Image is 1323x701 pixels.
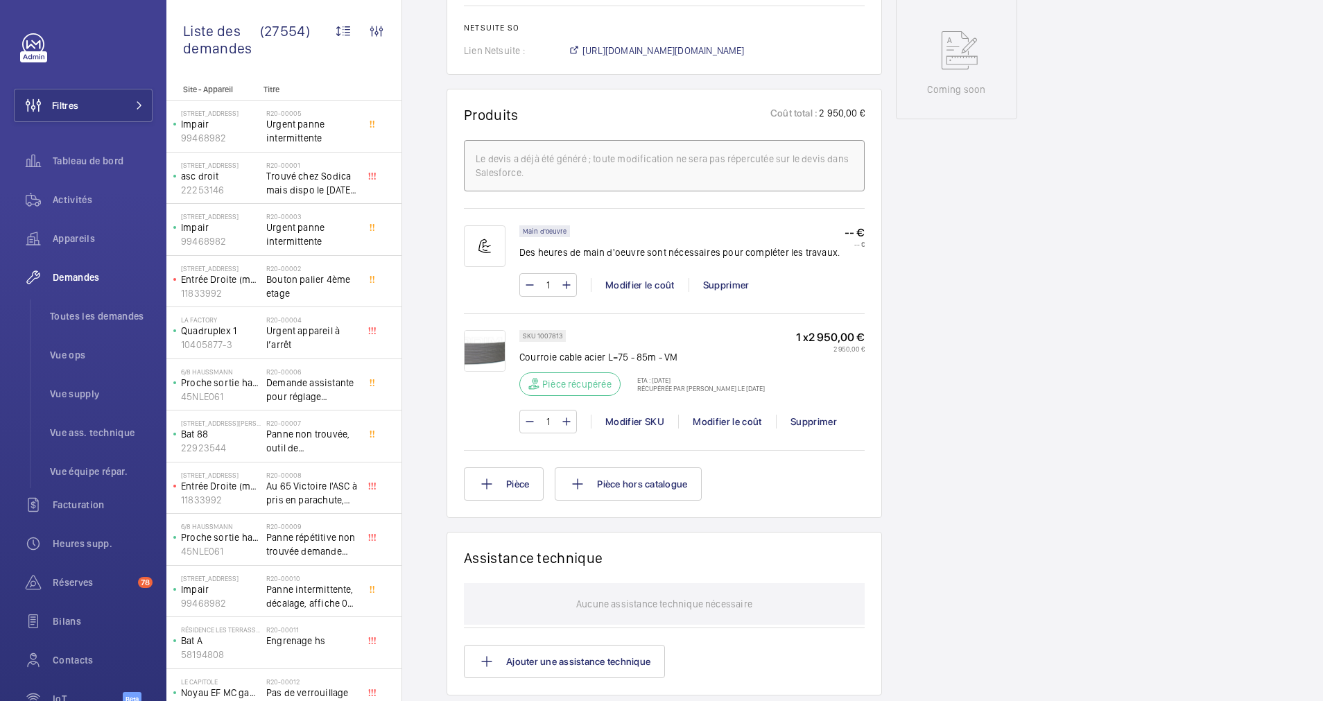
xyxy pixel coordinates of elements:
p: Des heures de main d'oeuvre sont nécessaires pour compléter les travaux. [519,245,840,259]
img: cAlTcrZ1GGYMDjPirTuAtPBsr0qyMXf-zzqIJl6q6aIHgLIf.png [464,330,505,372]
p: Bat 88 [181,427,261,441]
span: Filtres [52,98,78,112]
p: Coming soon [927,83,985,96]
h2: R20-00001 [266,161,358,169]
span: Demande assistante pour réglage d'opérateurs porte cabine double accès [266,376,358,404]
span: Tableau de bord [53,154,153,168]
p: 45NLE061 [181,390,261,404]
p: 99468982 [181,596,261,610]
p: 99468982 [181,234,261,248]
p: La Factory [181,315,261,324]
span: Réserves [53,575,132,589]
p: Courroie cable acier L=75 - 85m - VM [519,350,765,364]
p: Proche sortie hall Pelletier [181,376,261,390]
p: [STREET_ADDRESS] [181,574,261,582]
span: Bilans [53,614,153,628]
span: 78 [138,577,153,588]
h2: R20-00008 [266,471,358,479]
button: Filtres [14,89,153,122]
span: Panne répétitive non trouvée demande assistance expert technique [266,530,358,558]
p: [STREET_ADDRESS][PERSON_NAME] [181,419,261,427]
h1: Assistance technique [464,549,603,566]
span: Au 65 Victoire l'ASC à pris en parachute, toutes les sécu coupé, il est au 3 ème, asc sans machin... [266,479,358,507]
h2: R20-00007 [266,419,358,427]
h2: R20-00011 [266,625,358,634]
button: Ajouter une assistance technique [464,645,665,678]
span: Vue supply [50,387,153,401]
p: Main d'oeuvre [523,229,567,234]
p: [STREET_ADDRESS] [181,264,261,272]
p: [STREET_ADDRESS] [181,109,261,117]
p: -- € [845,225,865,240]
p: 2 950,00 € [818,106,865,123]
p: 2 950,00 € [796,345,865,353]
span: Contacts [53,653,153,667]
button: Pièce [464,467,544,501]
p: 58194808 [181,648,261,661]
button: Pièce hors catalogue [555,467,702,501]
span: Urgent panne intermittente [266,220,358,248]
p: Site - Appareil [166,85,258,94]
a: [URL][DOMAIN_NAME][DOMAIN_NAME] [568,44,745,58]
p: Bat A [181,634,261,648]
p: asc droit [181,169,261,183]
span: Trouvé chez Sodica mais dispo le [DATE] [URL][DOMAIN_NAME] [266,169,358,197]
h2: R20-00012 [266,677,358,686]
p: Noyau EF MC gauche [181,686,261,700]
p: 22923544 [181,441,261,455]
p: Pièce récupérée [542,377,612,391]
p: 10405877-3 [181,338,261,352]
h2: R20-00006 [266,367,358,376]
h2: R20-00009 [266,522,358,530]
p: Impair [181,582,261,596]
p: SKU 1007813 [523,334,562,338]
p: Aucune assistance technique nécessaire [576,583,752,625]
p: [STREET_ADDRESS] [181,471,261,479]
span: Vue équipe répar. [50,465,153,478]
p: Quadruplex 1 [181,324,261,338]
span: Bouton palier 4ème etage [266,272,358,300]
div: Modifier SKU [591,415,678,429]
p: ETA : [DATE] [629,376,765,384]
span: Heures supp. [53,537,153,551]
p: [STREET_ADDRESS] [181,212,261,220]
p: [STREET_ADDRESS] [181,161,261,169]
span: Panne non trouvée, outil de déverouillouge impératif pour le diagnostic [266,427,358,455]
div: Supprimer [689,278,763,292]
span: Urgent appareil à l’arrêt [266,324,358,352]
span: Facturation [53,498,153,512]
p: Entrée Droite (monte-charge) [181,479,261,493]
div: Le devis a déjà été généré ; toute modification ne sera pas répercutée sur le devis dans Salesforce. [476,152,853,180]
span: Urgent panne intermittente [266,117,358,145]
span: Appareils [53,232,153,245]
p: Proche sortie hall Pelletier [181,530,261,544]
p: Le Capitole [181,677,261,686]
span: Activités [53,193,153,207]
h2: R20-00004 [266,315,358,324]
p: Impair [181,220,261,234]
h2: Netsuite SO [464,23,865,33]
span: [URL][DOMAIN_NAME][DOMAIN_NAME] [582,44,745,58]
div: Modifier le coût [591,278,689,292]
p: 6/8 Haussmann [181,367,261,376]
h2: R20-00002 [266,264,358,272]
div: Modifier le coût [678,415,776,429]
p: Résidence les Terrasse - [STREET_ADDRESS] [181,625,261,634]
span: Vue ass. technique [50,426,153,440]
p: 6/8 Haussmann [181,522,261,530]
span: Toutes les demandes [50,309,153,323]
p: 45NLE061 [181,544,261,558]
span: Liste des demandes [183,22,260,57]
span: Demandes [53,270,153,284]
p: 22253146 [181,183,261,197]
h2: R20-00010 [266,574,358,582]
span: Panne intermittente, décalage, affiche 0 au palier alors que l'appareil se trouve au 1er étage, c... [266,582,358,610]
span: Vue ops [50,348,153,362]
p: -- € [845,240,865,248]
div: Supprimer [776,415,851,429]
p: 11833992 [181,286,261,300]
p: Coût total : [770,106,818,123]
h2: R20-00005 [266,109,358,117]
p: Récupérée par [PERSON_NAME] le [DATE] [629,384,765,392]
p: 99468982 [181,131,261,145]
